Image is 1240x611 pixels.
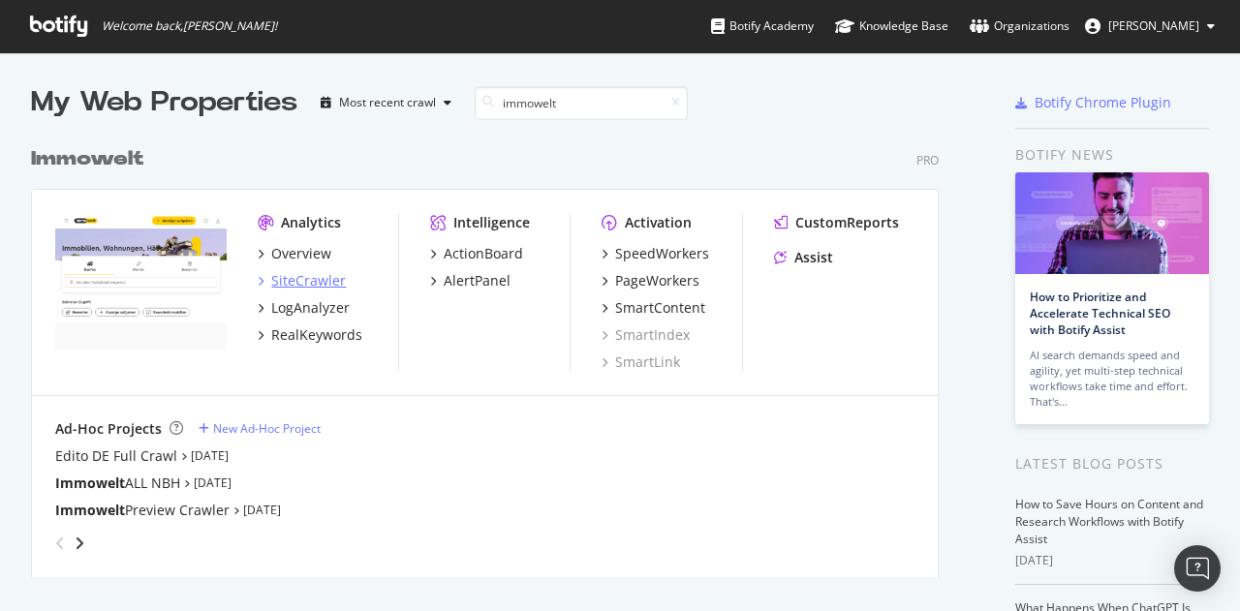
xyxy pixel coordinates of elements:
input: Search [475,86,688,120]
div: SpeedWorkers [615,244,709,263]
a: AlertPanel [430,271,511,290]
a: SmartContent [602,298,705,318]
a: SmartIndex [602,325,690,345]
div: ActionBoard [444,244,523,263]
a: Edito DE Full Crawl [55,446,177,466]
div: Assist [794,248,833,267]
img: immowelt.de [55,213,227,351]
div: ALL NBH [55,474,180,493]
a: Immowelt [31,145,151,173]
div: LogAnalyzer [271,298,350,318]
a: LogAnalyzer [258,298,350,318]
div: Analytics [281,213,341,232]
div: CustomReports [795,213,899,232]
a: [DATE] [191,447,229,464]
div: Activation [625,213,692,232]
div: New Ad-Hoc Project [213,420,321,437]
div: Open Intercom Messenger [1174,545,1221,592]
a: ActionBoard [430,244,523,263]
div: angle-right [73,534,86,553]
a: SiteCrawler [258,271,346,290]
a: ImmoweltPreview Crawler [55,501,230,520]
a: PageWorkers [602,271,699,290]
div: AlertPanel [444,271,511,290]
div: Most recent crawl [339,97,436,108]
div: PageWorkers [615,271,699,290]
a: [DATE] [194,474,232,491]
span: Welcome back, [PERSON_NAME] ! [102,18,277,34]
a: Assist [774,248,833,267]
div: angle-left [47,528,73,559]
div: Botify news [1015,144,1209,166]
div: Preview Crawler [55,501,230,520]
a: CustomReports [774,213,899,232]
a: Overview [258,244,331,263]
div: SiteCrawler [271,271,346,290]
a: RealKeywords [258,325,362,345]
div: Botify Academy [711,16,814,36]
span: Lukas MÄNNL [1108,17,1199,34]
div: Organizations [970,16,1069,36]
div: My Web Properties [31,83,297,122]
b: Immowelt [31,149,143,168]
div: RealKeywords [271,325,362,345]
div: Ad-Hoc Projects [55,419,162,439]
img: How to Prioritize and Accelerate Technical SEO with Botify Assist [1015,172,1209,274]
a: SmartLink [602,352,680,372]
div: Botify Chrome Plugin [1035,93,1171,112]
div: grid [31,122,954,577]
div: Knowledge Base [835,16,948,36]
div: Pro [916,152,939,168]
a: How to Save Hours on Content and Research Workflows with Botify Assist [1015,496,1203,547]
a: Botify Chrome Plugin [1015,93,1171,112]
button: Most recent crawl [313,87,459,118]
div: AI search demands speed and agility, yet multi-step technical workflows take time and effort. Tha... [1030,348,1194,410]
a: How to Prioritize and Accelerate Technical SEO with Botify Assist [1030,289,1170,338]
div: Intelligence [453,213,530,232]
button: [PERSON_NAME] [1069,11,1230,42]
a: New Ad-Hoc Project [199,420,321,437]
b: Immowelt [55,474,125,492]
div: [DATE] [1015,552,1209,569]
b: Immowelt [55,501,125,519]
div: Latest Blog Posts [1015,453,1209,474]
a: [DATE] [243,502,281,518]
a: SpeedWorkers [602,244,709,263]
a: ImmoweltALL NBH [55,474,180,493]
div: SmartContent [615,298,705,318]
div: Overview [271,244,331,263]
